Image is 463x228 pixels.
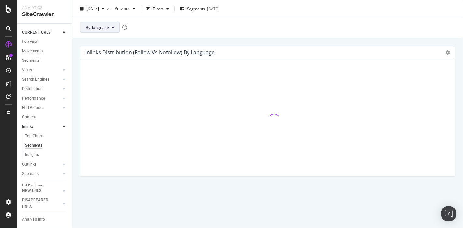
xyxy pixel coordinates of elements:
[22,170,61,177] a: Sitemaps
[22,123,61,130] a: Inlinks
[22,95,45,102] div: Performance
[22,183,67,190] a: Url Explorer
[25,142,42,149] div: Segments
[22,216,67,223] a: Analysis Info
[207,6,219,12] div: [DATE]
[86,6,99,11] span: 2025 Sep. 4th
[22,170,39,177] div: Sitemaps
[22,187,41,194] div: NEW URLS
[77,4,107,14] button: [DATE]
[112,6,130,11] span: Previous
[22,48,43,55] div: Movements
[25,133,44,140] div: Top Charts
[85,48,215,57] h4: Inlinks Distribution (Follow vs Nofollow) by language
[22,5,67,11] div: Analytics
[22,67,61,74] a: Visits
[22,216,45,223] div: Analysis Info
[22,187,61,194] a: NEW URLS
[187,6,205,12] span: Segments
[22,67,32,74] div: Visits
[144,4,172,14] button: Filters
[22,57,67,64] a: Segments
[25,133,67,140] a: Top Charts
[22,86,43,92] div: Distribution
[22,197,55,210] div: DISAPPEARED URLS
[22,29,61,36] a: CURRENT URLS
[22,76,61,83] a: Search Engines
[22,104,44,111] div: HTTP Codes
[22,48,67,55] a: Movements
[22,161,36,168] div: Outlinks
[445,50,450,55] i: Options
[22,57,40,64] div: Segments
[153,6,164,12] div: Filters
[22,104,61,111] a: HTTP Codes
[22,38,67,45] a: Overview
[441,206,456,221] div: Open Intercom Messenger
[112,4,138,14] button: Previous
[22,95,61,102] a: Performance
[22,114,36,121] div: Content
[22,197,61,210] a: DISAPPEARED URLS
[22,161,61,168] a: Outlinks
[25,152,67,158] a: Insights
[22,86,61,92] a: Distribution
[86,25,109,30] span: By: language
[22,38,38,45] div: Overview
[22,123,34,130] div: Inlinks
[22,183,42,190] div: Url Explorer
[80,22,120,33] button: By: language
[22,29,50,36] div: CURRENT URLS
[22,114,67,121] a: Content
[177,4,221,14] button: Segments[DATE]
[22,76,49,83] div: Search Engines
[25,142,67,149] a: Segments
[25,152,39,158] div: Insights
[107,6,112,11] span: vs
[22,11,67,18] div: SiteCrawler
